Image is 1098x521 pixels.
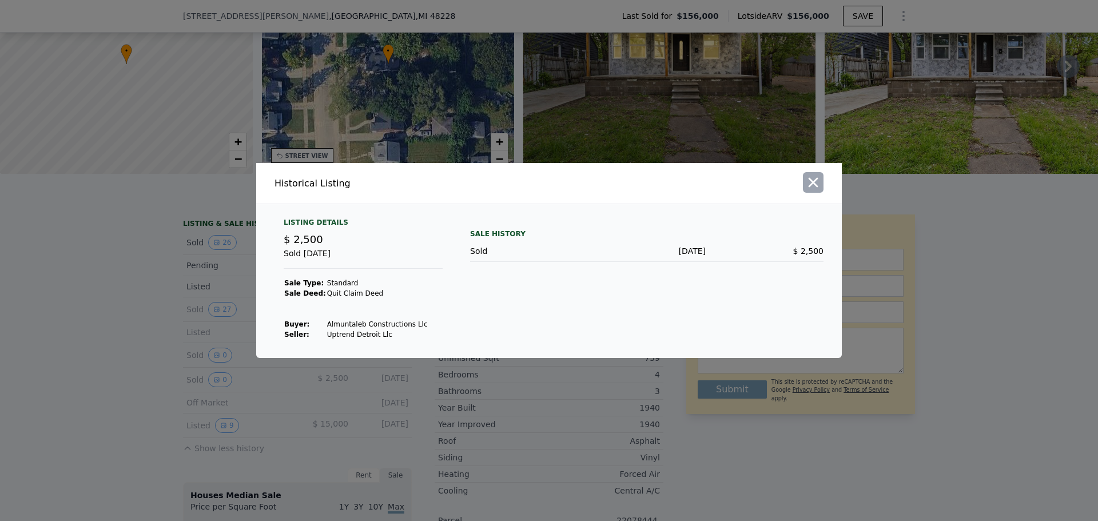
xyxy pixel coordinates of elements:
div: Sold [DATE] [284,248,443,269]
strong: Sale Type: [284,279,324,287]
strong: Sale Deed: [284,289,326,297]
div: Historical Listing [274,177,544,190]
div: Listing Details [284,218,443,232]
td: Standard [327,278,428,288]
strong: Seller : [284,331,309,339]
td: Uptrend Detroit Llc [327,329,428,340]
div: Sold [470,245,588,257]
strong: Buyer : [284,320,309,328]
div: [DATE] [588,245,706,257]
div: Sale History [470,227,823,241]
span: $ 2,500 [284,233,323,245]
td: Almuntaleb Constructions Llc [327,319,428,329]
span: $ 2,500 [793,246,823,256]
td: Quit Claim Deed [327,288,428,299]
